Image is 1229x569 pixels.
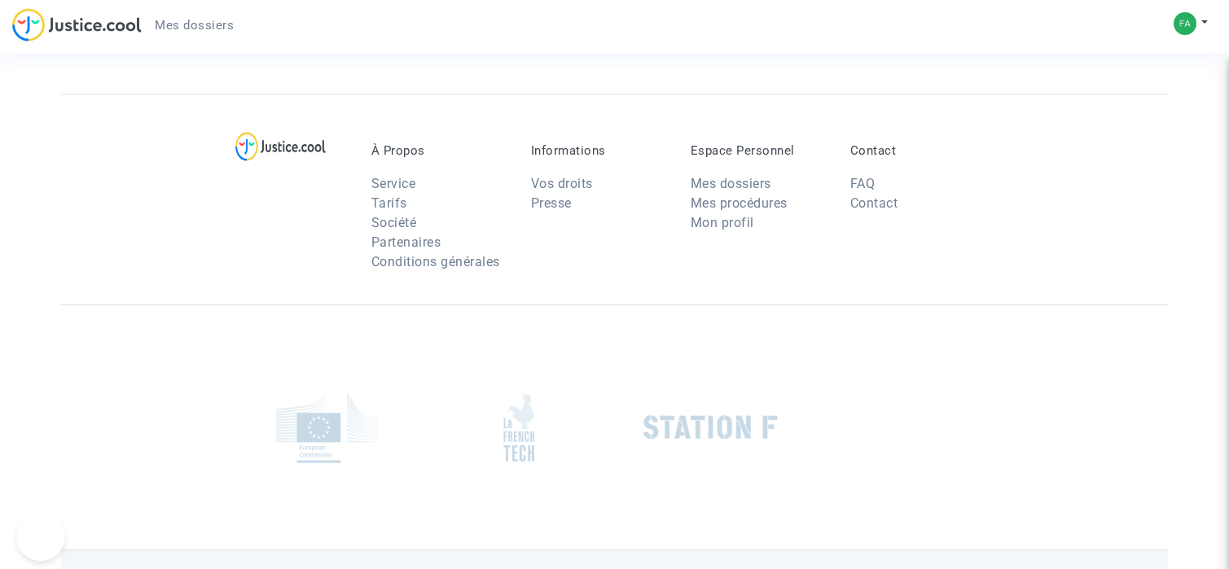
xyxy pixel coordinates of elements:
a: Vos droits [531,176,593,191]
a: Mes procédures [691,195,788,211]
img: europe_commision.png [276,392,378,463]
a: Presse [531,195,572,211]
a: Conditions générales [371,254,500,269]
p: À Propos [371,143,507,158]
a: Société [371,215,417,230]
a: Mon profil [691,215,754,230]
a: Mes dossiers [142,13,247,37]
a: Contact [850,195,898,211]
a: Tarifs [371,195,407,211]
span: Mes dossiers [155,18,234,33]
a: FAQ [850,176,876,191]
img: logo-lg.svg [235,132,326,161]
p: Informations [531,143,666,158]
iframe: Help Scout Beacon - Open [16,512,65,561]
img: jc-logo.svg [12,8,142,42]
img: french_tech.png [503,393,534,462]
a: Partenaires [371,234,441,250]
a: Service [371,176,416,191]
img: stationf.png [643,415,778,440]
img: c211c668aa3dc9cf54e08d1c3d4932c1 [1174,12,1196,35]
p: Contact [850,143,985,158]
a: Mes dossiers [691,176,771,191]
p: Espace Personnel [691,143,826,158]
